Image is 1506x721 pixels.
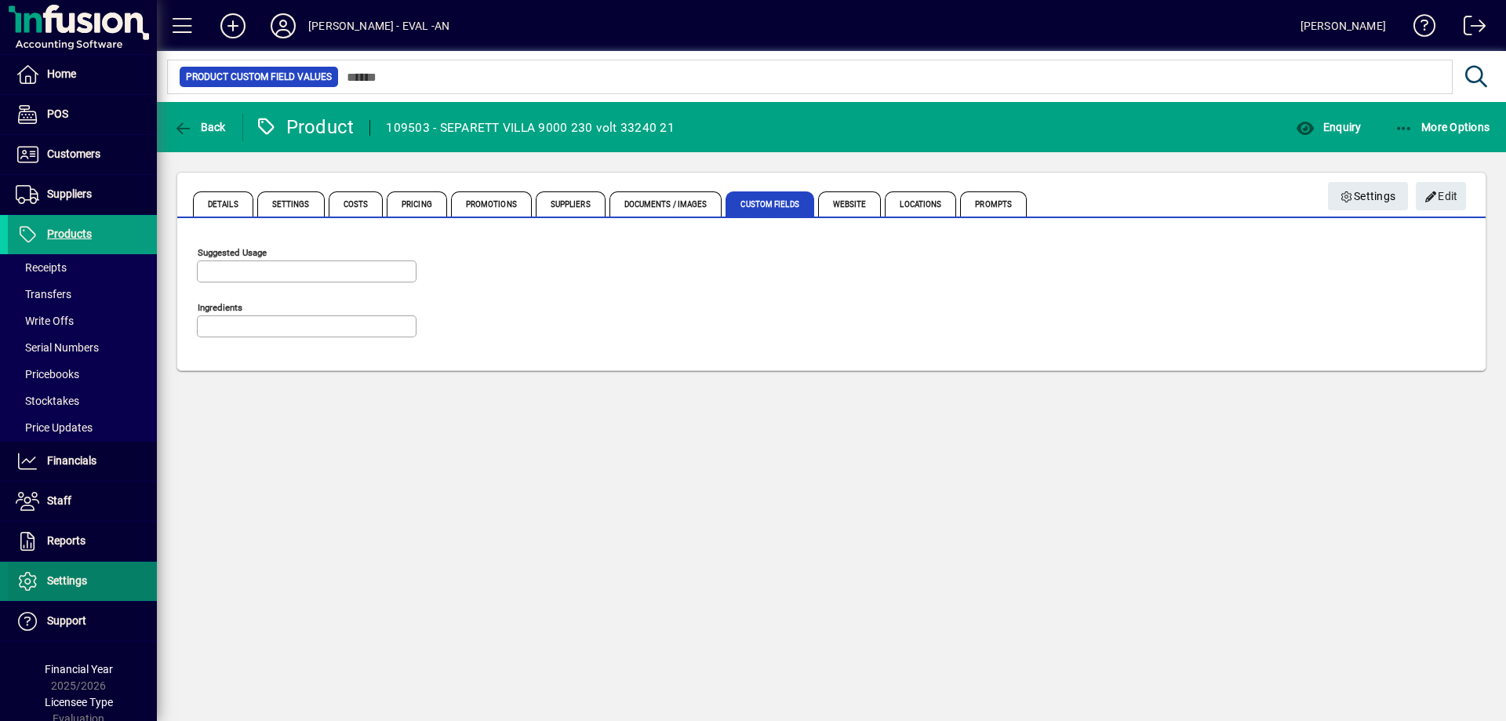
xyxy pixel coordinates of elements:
[255,115,355,140] div: Product
[329,191,384,217] span: Costs
[818,191,882,217] span: Website
[258,12,308,40] button: Profile
[47,614,86,627] span: Support
[8,482,157,521] a: Staff
[8,308,157,334] a: Write Offs
[8,562,157,601] a: Settings
[8,388,157,414] a: Stocktakes
[16,261,67,274] span: Receipts
[186,69,332,85] span: Product Custom Field Values
[47,188,92,200] span: Suppliers
[8,95,157,134] a: POS
[1340,184,1396,209] span: Settings
[198,247,267,258] mat-label: Suggested Usage
[1395,121,1490,133] span: More Options
[157,113,243,141] app-page-header-button: Back
[47,147,100,160] span: Customers
[47,574,87,587] span: Settings
[451,191,532,217] span: Promotions
[1328,182,1409,210] button: Settings
[173,121,226,133] span: Back
[8,281,157,308] a: Transfers
[8,522,157,561] a: Reports
[1424,184,1458,209] span: Edit
[726,191,813,217] span: Custom Fields
[386,115,675,140] div: 109503 - SEPARETT VILLA 9000 230 volt 33240 21
[45,663,113,675] span: Financial Year
[47,534,85,547] span: Reports
[8,254,157,281] a: Receipts
[1416,182,1466,210] button: Edit
[8,135,157,174] a: Customers
[536,191,606,217] span: Suppliers
[47,107,68,120] span: POS
[208,12,258,40] button: Add
[1296,121,1361,133] span: Enquiry
[16,421,93,434] span: Price Updates
[16,288,71,300] span: Transfers
[45,696,113,708] span: Licensee Type
[257,191,325,217] span: Settings
[193,191,253,217] span: Details
[1452,3,1486,54] a: Logout
[1292,113,1365,141] button: Enquiry
[1300,13,1386,38] div: [PERSON_NAME]
[47,67,76,80] span: Home
[1391,113,1494,141] button: More Options
[387,191,447,217] span: Pricing
[609,191,722,217] span: Documents / Images
[8,55,157,94] a: Home
[16,315,74,327] span: Write Offs
[8,361,157,388] a: Pricebooks
[8,602,157,641] a: Support
[885,191,956,217] span: Locations
[16,368,79,381] span: Pricebooks
[8,442,157,481] a: Financials
[16,395,79,407] span: Stocktakes
[1402,3,1436,54] a: Knowledge Base
[960,191,1027,217] span: Prompts
[16,341,99,354] span: Serial Numbers
[308,13,449,38] div: [PERSON_NAME] - EVAL -AN
[8,175,157,214] a: Suppliers
[47,454,96,467] span: Financials
[169,113,230,141] button: Back
[8,334,157,361] a: Serial Numbers
[8,414,157,441] a: Price Updates
[198,302,242,313] mat-label: Ingredients
[47,228,92,240] span: Products
[47,494,71,507] span: Staff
